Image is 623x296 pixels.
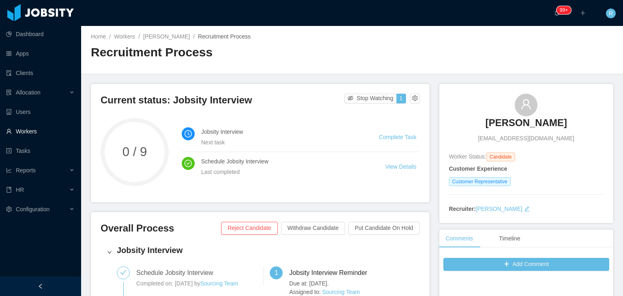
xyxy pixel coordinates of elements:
h4: Jobsity Interview [201,127,359,136]
div: Last completed [201,167,366,176]
a: View Details [385,163,417,170]
i: icon: book [6,187,12,193]
a: Sourcing Team [200,280,238,287]
button: Withdraw Candidate [281,222,345,235]
div: Jobsity Interview Reminder [289,266,374,279]
i: icon: solution [6,90,12,95]
a: icon: profileTasks [6,143,75,159]
h2: Recruitment Process [91,44,352,61]
span: / [193,33,195,40]
button: icon: eye-invisibleStop Watching [344,94,397,103]
span: / [138,33,140,40]
div: Next task [201,138,359,147]
a: icon: auditClients [6,65,75,81]
i: icon: setting [6,206,12,212]
i: icon: clock-circle [185,130,192,137]
a: Workers [114,33,135,40]
i: icon: check [120,269,127,276]
span: Due at: [DATE]. [289,279,400,288]
strong: Recruiter: [449,206,476,212]
i: icon: edit [524,206,530,212]
a: icon: appstoreApps [6,45,75,62]
a: [PERSON_NAME] [486,116,567,134]
span: Configuration [16,206,49,212]
sup: 225 [556,6,571,14]
span: 1 [275,269,278,276]
span: Customer Representative [449,177,511,186]
a: Home [91,33,106,40]
a: Sourcing Team [322,289,360,295]
span: Recruitment Process [198,33,251,40]
h3: Current status: Jobsity Interview [101,94,344,107]
span: R [609,9,613,18]
i: icon: right [107,250,112,255]
div: Timeline [492,230,526,248]
a: [PERSON_NAME] [143,33,190,40]
h4: Jobsity Interview [117,245,413,256]
div: Comments [439,230,480,248]
a: icon: robotUsers [6,104,75,120]
h3: [PERSON_NAME] [486,116,567,129]
span: 0 / 9 [101,146,169,158]
span: Reports [16,167,36,174]
button: Put Candidate On Hold [348,222,420,235]
i: icon: line-chart [6,167,12,173]
i: icon: bell [554,10,560,16]
button: icon: plusAdd Comment [443,258,609,271]
a: icon: pie-chartDashboard [6,26,75,42]
div: Schedule Jobsity Interview [136,266,219,279]
button: Reject Candidate [221,222,277,235]
i: icon: check-circle [185,160,192,167]
button: 1 [396,94,406,103]
span: / [109,33,111,40]
h4: Schedule Jobsity Interview [201,157,366,166]
a: icon: userWorkers [6,123,75,139]
div: icon: rightJobsity Interview [101,240,420,265]
span: Worker Status: [449,153,486,160]
i: icon: plus [580,10,586,16]
a: Complete Task [379,134,416,140]
span: Allocation [16,89,41,96]
span: HR [16,187,24,193]
span: Completed on: [DATE] by [136,280,200,287]
a: [PERSON_NAME] [476,206,522,212]
strong: Customer Experience [449,165,507,172]
button: icon: setting [410,94,420,103]
h3: Overall Process [101,222,221,235]
i: icon: user [520,99,532,110]
span: [EMAIL_ADDRESS][DOMAIN_NAME] [478,134,574,143]
span: Candidate [486,152,515,161]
